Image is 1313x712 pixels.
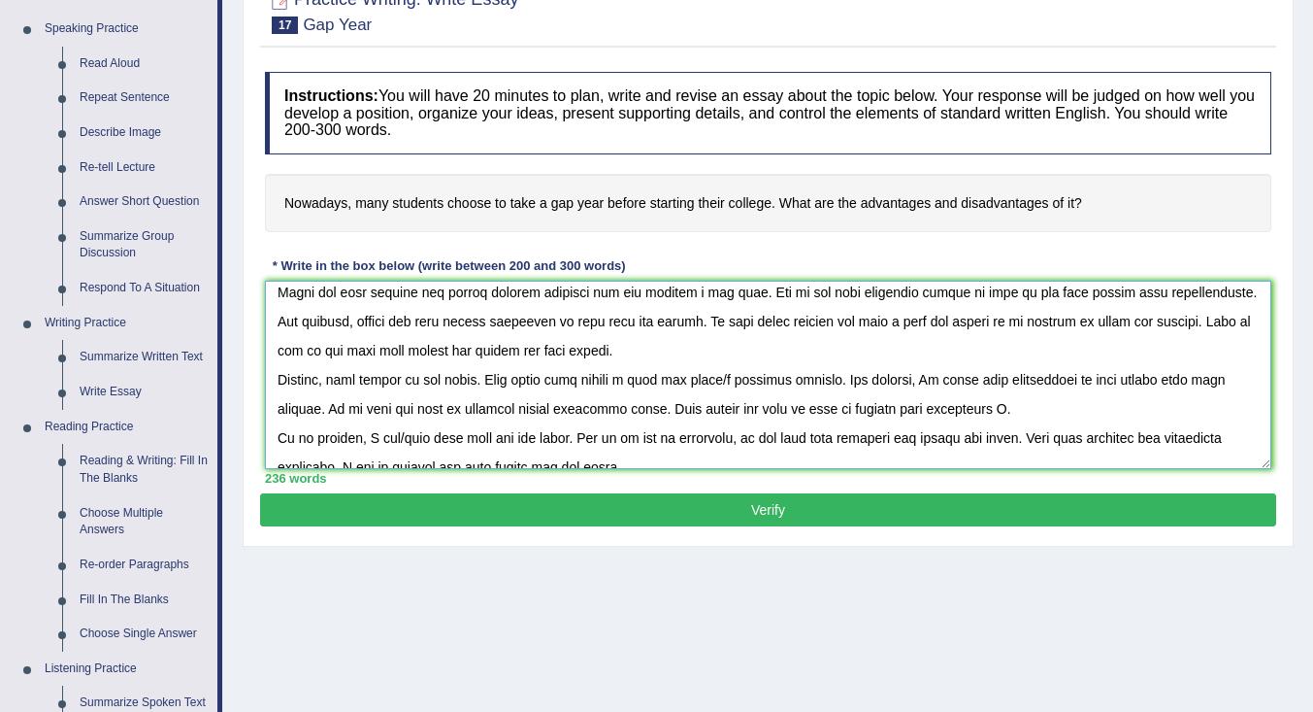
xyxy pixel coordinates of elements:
[265,469,1271,488] div: 236 words
[36,410,217,445] a: Reading Practice
[260,493,1276,526] button: Verify
[71,548,217,583] a: Re-order Paragraphs
[265,72,1271,154] h4: You will have 20 minutes to plan, write and revise an essay about the topic below. Your response ...
[71,151,217,186] a: Re-tell Lecture
[303,16,372,34] small: Gap Year
[272,17,298,34] span: 17
[265,174,1271,233] h4: Nowadays, many students choose to take a gap year before starting their college. What are the adv...
[36,12,217,47] a: Speaking Practice
[71,340,217,375] a: Summarize Written Text
[284,87,378,104] b: Instructions:
[71,583,217,618] a: Fill In The Blanks
[265,256,633,275] div: * Write in the box below (write between 200 and 300 words)
[71,617,217,652] a: Choose Single Answer
[71,271,217,306] a: Respond To A Situation
[36,652,217,687] a: Listening Practice
[71,81,217,116] a: Repeat Sentence
[71,496,217,548] a: Choose Multiple Answers
[71,116,217,151] a: Describe Image
[71,220,217,271] a: Summarize Group Discussion
[71,47,217,82] a: Read Aloud
[71,185,217,220] a: Answer Short Question
[71,444,217,495] a: Reading & Writing: Fill In The Blanks
[36,306,217,341] a: Writing Practice
[71,375,217,410] a: Write Essay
